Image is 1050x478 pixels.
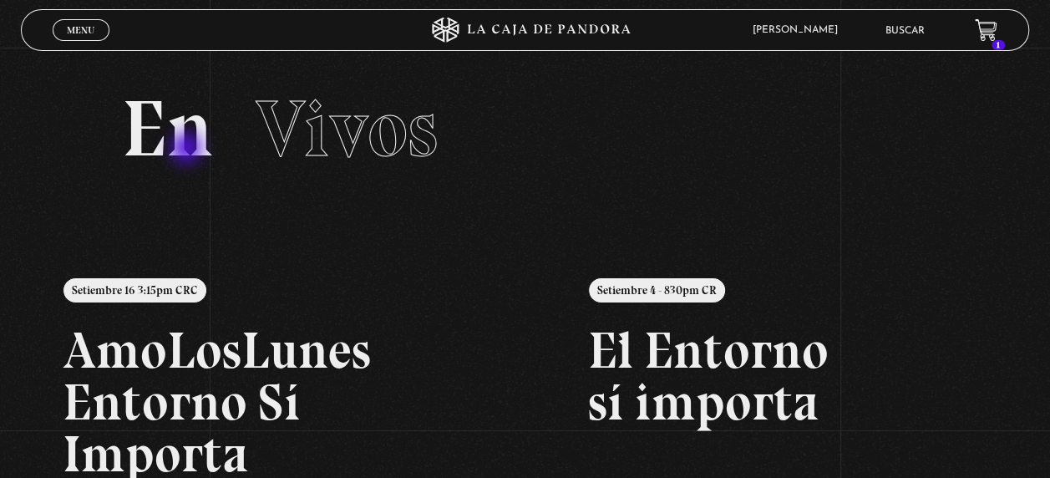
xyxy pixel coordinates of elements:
a: Buscar [885,26,925,36]
span: 1 [992,40,1005,50]
span: [PERSON_NAME] [743,25,854,35]
a: 1 [975,19,997,42]
span: Menu [67,25,94,35]
span: Vivos [256,81,438,176]
h2: En [122,89,928,169]
span: Cerrar [62,39,101,51]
